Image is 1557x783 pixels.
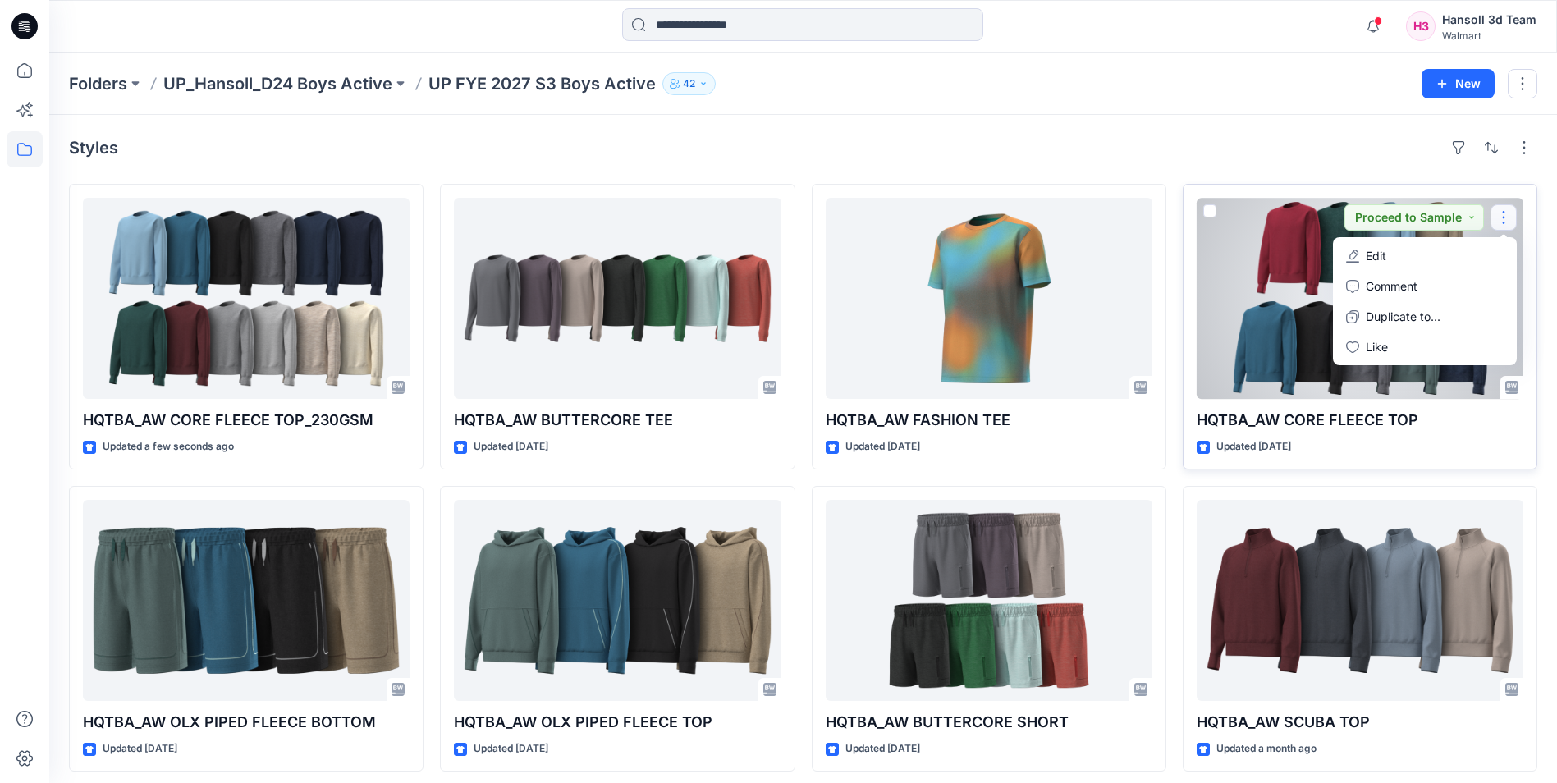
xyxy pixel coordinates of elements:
[1366,277,1417,295] p: Comment
[1197,198,1523,399] a: HQTBA_AW CORE FLEECE TOP
[474,740,548,758] p: Updated [DATE]
[1366,338,1388,355] p: Like
[1442,30,1536,42] div: Walmart
[1197,409,1523,432] p: HQTBA_AW CORE FLEECE TOP
[69,138,118,158] h4: Styles
[826,500,1152,701] a: HQTBA_AW BUTTERCORE SHORT
[826,409,1152,432] p: HQTBA_AW FASHION TEE
[1197,500,1523,701] a: HQTBA_AW SCUBA TOP
[1197,711,1523,734] p: HQTBA_AW SCUBA TOP
[662,72,716,95] button: 42
[474,438,548,456] p: Updated [DATE]
[69,72,127,95] a: Folders
[845,438,920,456] p: Updated [DATE]
[1406,11,1436,41] div: H3
[1216,740,1317,758] p: Updated a month ago
[103,740,177,758] p: Updated [DATE]
[683,75,695,93] p: 42
[454,198,781,399] a: HQTBA_AW BUTTERCORE TEE
[454,500,781,701] a: HQTBA_AW OLX PIPED FLEECE TOP
[1216,438,1291,456] p: Updated [DATE]
[83,500,410,701] a: HQTBA_AW OLX PIPED FLEECE BOTTOM
[1336,240,1513,271] a: Edit
[163,72,392,95] a: UP_Hansoll_D24 Boys Active
[454,711,781,734] p: HQTBA_AW OLX PIPED FLEECE TOP
[83,409,410,432] p: HQTBA_AW CORE FLEECE TOP_230GSM
[83,198,410,399] a: HQTBA_AW CORE FLEECE TOP_230GSM
[826,711,1152,734] p: HQTBA_AW BUTTERCORE SHORT
[1366,247,1386,264] p: Edit
[103,438,234,456] p: Updated a few seconds ago
[1366,308,1440,325] p: Duplicate to...
[845,740,920,758] p: Updated [DATE]
[1422,69,1495,98] button: New
[1442,10,1536,30] div: Hansoll 3d Team
[428,72,656,95] p: UP FYE 2027 S3 Boys Active
[454,409,781,432] p: HQTBA_AW BUTTERCORE TEE
[826,198,1152,399] a: HQTBA_AW FASHION TEE
[83,711,410,734] p: HQTBA_AW OLX PIPED FLEECE BOTTOM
